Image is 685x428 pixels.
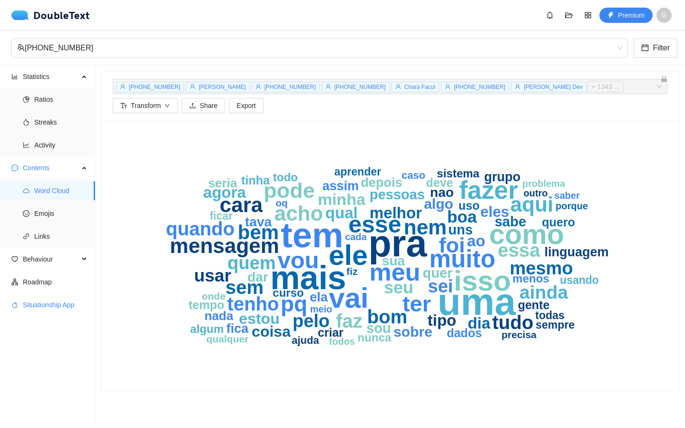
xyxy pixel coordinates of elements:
span: Emojis [34,204,88,223]
text: vou [277,247,319,273]
text: minha [318,190,366,208]
span: down [165,103,170,109]
span: heart [11,256,18,263]
text: pra [369,222,428,264]
text: oq [275,197,288,208]
text: assim [323,179,359,193]
span: +55 28 99881-0409 [17,39,622,57]
text: bem [238,221,279,243]
text: gente [518,298,550,311]
text: criar [318,326,343,339]
text: ajuda [292,334,319,346]
span: user [190,84,196,89]
text: ter [402,291,431,316]
button: calendarFilter [634,39,677,58]
text: nunca [358,331,391,344]
span: Situationship App [23,295,88,314]
text: precisa [501,329,537,340]
text: quem [227,253,275,273]
span: apartment [11,279,18,285]
text: pq [281,292,307,316]
text: cada [345,232,367,242]
span: [PHONE_NUMBER] [129,84,180,90]
text: outro [523,188,548,198]
text: melhor [370,204,422,222]
text: ele [329,240,368,271]
text: eles [480,204,509,220]
text: sistema [437,167,479,180]
text: mesmo [509,258,573,278]
span: Contents [23,158,79,177]
text: tipo [428,311,456,329]
text: tinha [241,174,270,187]
span: cloud [23,187,29,194]
text: isso [454,265,511,297]
text: grupo [484,170,520,184]
text: meio [310,304,333,314]
text: sabe [495,214,526,229]
text: onde [202,291,225,302]
text: qualquer [206,333,249,344]
span: user [445,84,450,89]
button: bell [542,8,558,23]
span: user [120,84,126,89]
text: sempre [536,319,575,331]
text: nada [205,309,234,323]
text: tudo [492,312,534,333]
span: Transform [131,100,161,111]
text: cara [220,193,263,216]
text: quer [423,265,453,281]
text: dados [447,326,482,340]
text: mensagem [170,234,279,257]
span: bar-chart [11,73,18,80]
text: fiz [346,266,357,277]
a: logoDoubleText [11,10,90,20]
text: aqui [510,193,553,216]
span: user [515,84,520,89]
span: lock [661,76,667,82]
text: curso [273,286,303,299]
button: Export [229,98,263,113]
text: essa [498,240,541,261]
text: deve [426,176,453,189]
text: ao [467,232,486,250]
text: porque [556,201,588,211]
text: dia [468,314,490,332]
span: font-size [120,102,127,110]
span: + 1343 ... [592,81,620,92]
span: [PHONE_NUMBER] [334,84,386,90]
span: Export [236,100,255,111]
text: problema [522,178,566,189]
span: Word Cloud [34,181,88,200]
text: aprender [334,165,381,178]
span: Filter [653,42,670,54]
span: bell [543,11,557,19]
span: message [11,165,18,171]
text: nao [430,185,454,200]
text: sei [428,276,453,296]
text: bom [367,306,407,327]
span: link [23,233,29,240]
span: [PHONE_NUMBER] [454,84,505,90]
text: todos [329,336,355,347]
text: tenho [227,293,279,314]
text: agora [203,184,246,201]
text: menos [512,272,549,285]
text: ainda [519,282,568,302]
text: caso [401,169,425,181]
text: seu [384,278,413,297]
span: user [325,84,331,89]
text: usar [194,266,231,285]
text: muito [430,245,496,272]
text: uns [448,222,473,237]
span: calendar [641,44,649,53]
text: mais [270,259,346,296]
button: appstore [580,8,596,23]
span: thunderbolt [607,12,614,19]
text: ficar [210,210,233,222]
text: dar [247,270,268,284]
text: sua [382,253,405,268]
span: user [395,84,401,89]
text: estou [239,310,279,327]
span: line-chart [23,142,29,148]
